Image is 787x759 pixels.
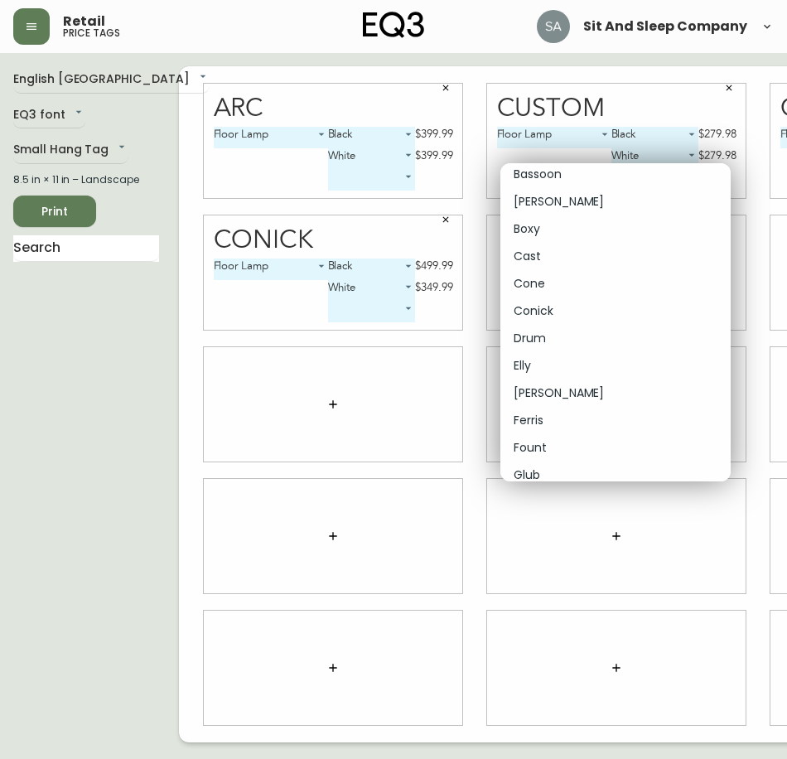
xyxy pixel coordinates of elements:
[514,384,604,402] p: [PERSON_NAME]
[514,357,531,375] p: Elly
[514,275,545,292] p: Cone
[514,330,546,347] p: Drum
[50,118,229,133] div: 18w × 30d × 18h
[50,68,229,110] div: Custom Large End Table
[514,467,540,484] p: Glub
[514,248,541,265] p: Cast
[514,439,547,457] p: Fount
[514,193,604,210] p: [PERSON_NAME]
[514,166,562,183] p: Bassoon
[514,220,540,238] p: Boxy
[514,302,553,320] p: Conick
[514,412,543,429] p: Ferris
